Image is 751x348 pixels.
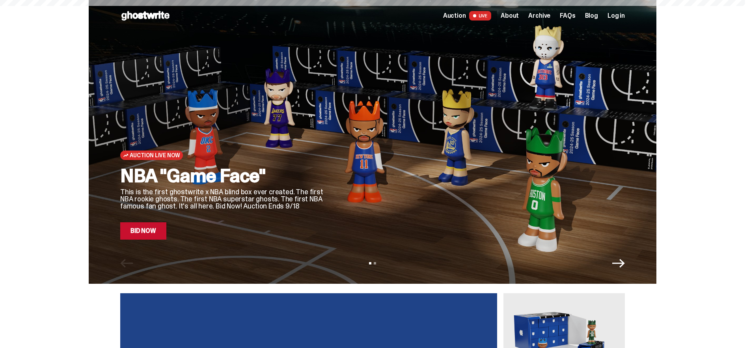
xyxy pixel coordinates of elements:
p: This is the first ghostwrite x NBA blind box ever created. The first NBA rookie ghosts. The first... [120,188,325,210]
button: View slide 1 [369,262,371,264]
span: Auction [443,13,466,19]
span: LIVE [469,11,492,20]
a: FAQs [560,13,575,19]
button: View slide 2 [374,262,376,264]
a: Bid Now [120,222,166,240]
button: Next [612,257,625,270]
a: Blog [585,13,598,19]
a: Archive [528,13,550,19]
a: About [501,13,519,19]
a: Auction LIVE [443,11,491,20]
a: Log in [608,13,625,19]
h2: NBA "Game Face" [120,166,325,185]
span: Auction Live Now [130,152,180,158]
